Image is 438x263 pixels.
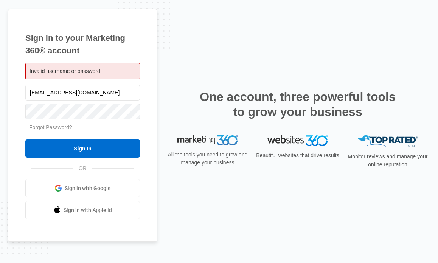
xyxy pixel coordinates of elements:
input: Sign In [25,139,140,158]
a: Sign in with Apple Id [25,201,140,219]
h2: One account, three powerful tools to grow your business [197,89,398,119]
span: Invalid username or password. [30,68,102,74]
img: Top Rated Local [357,135,418,148]
span: Sign in with Apple Id [64,206,112,214]
p: Beautiful websites that drive results [255,152,340,159]
input: Email [25,85,140,101]
img: Websites 360 [267,135,328,146]
span: OR [73,164,92,172]
a: Forgot Password? [29,124,72,130]
h1: Sign in to your Marketing 360® account [25,32,140,57]
p: All the tools you need to grow and manage your business [165,151,250,167]
a: Sign in with Google [25,179,140,197]
p: Monitor reviews and manage your online reputation [345,153,430,169]
span: Sign in with Google [65,184,111,192]
img: Marketing 360 [177,135,238,146]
